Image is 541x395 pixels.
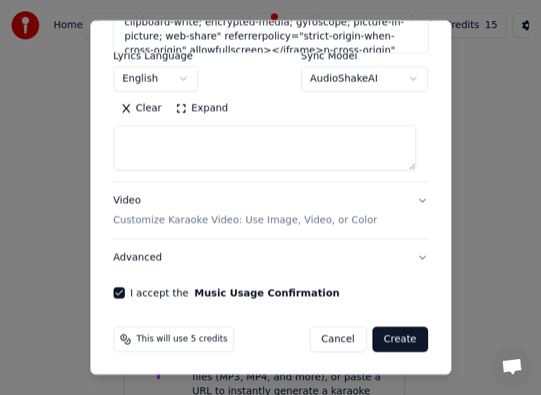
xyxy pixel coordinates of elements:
div: Video [114,194,377,227]
label: I accept the [130,288,340,298]
div: LyricsProvide song lyrics or select an auto lyrics model [114,51,428,182]
p: Customize Karaoke Video: Use Image, Video, or Color [114,213,377,227]
label: Lyrics Language [114,51,198,61]
button: Cancel [310,327,367,352]
button: I accept the [194,288,339,298]
button: VideoCustomize Karaoke Video: Use Image, Video, or Color [114,182,428,239]
button: Create [372,327,428,352]
button: Clear [114,97,169,120]
button: Expand [169,97,235,120]
label: Sync Model [301,51,428,61]
span: This will use 5 credits [137,334,228,345]
button: Advanced [114,239,428,276]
